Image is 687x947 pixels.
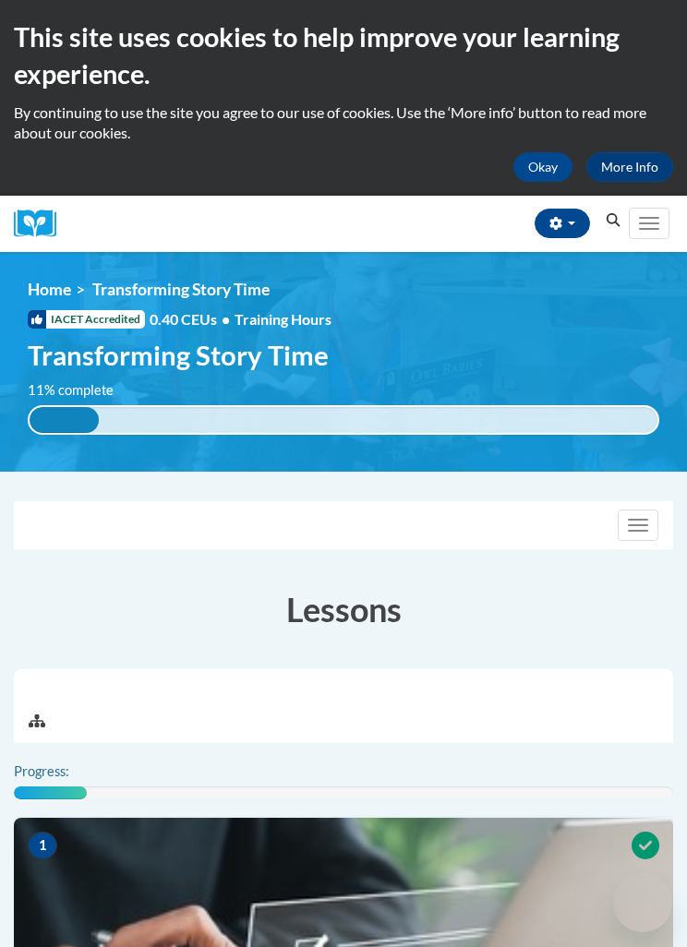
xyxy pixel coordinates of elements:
span: 1 [28,832,57,859]
iframe: Button to launch messaging window [613,873,672,932]
label: Progress: [14,761,120,782]
label: 11% complete [28,380,134,401]
span: Transforming Story Time [92,280,270,299]
span: Training Hours [235,310,331,328]
h3: Lessons [14,586,673,632]
span: • [222,310,230,328]
button: Okay [513,152,572,182]
a: Cox Campus [14,210,69,238]
span: 0.40 CEUs [150,309,235,330]
button: Account Settings [535,209,590,238]
div: 11% complete [30,407,99,433]
p: By continuing to use the site you agree to our use of cookies. Use the ‘More info’ button to read... [14,102,673,143]
span: Transforming Story Time [28,339,329,371]
h2: This site uses cookies to help improve your learning experience. [14,18,673,93]
img: Logo brand [14,210,69,238]
button: Search [599,210,627,232]
a: Home [28,280,71,299]
a: More Info [586,152,673,182]
span: IACET Accredited [28,310,145,329]
div: Main menu [627,196,673,252]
